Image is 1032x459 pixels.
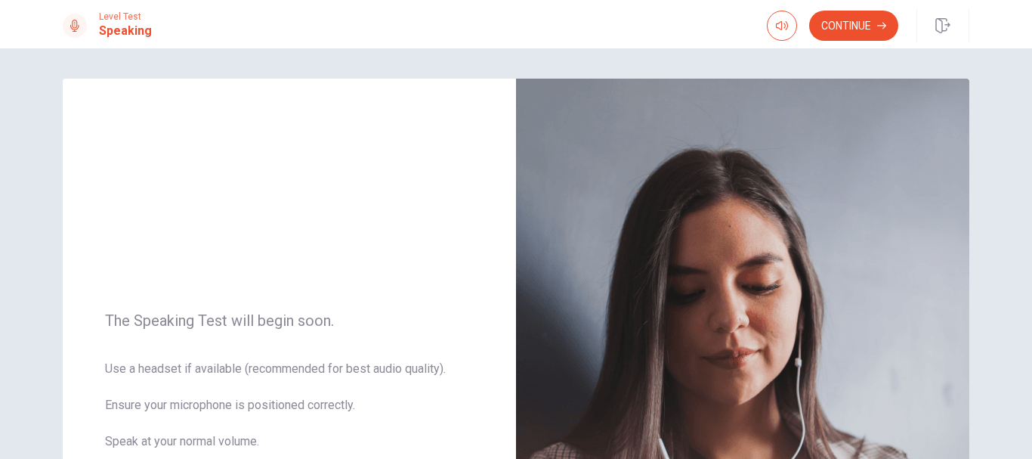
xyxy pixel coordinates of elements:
span: Level Test [99,11,152,22]
span: The Speaking Test will begin soon. [105,312,474,330]
h1: Speaking [99,22,152,40]
button: Continue [809,11,898,41]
